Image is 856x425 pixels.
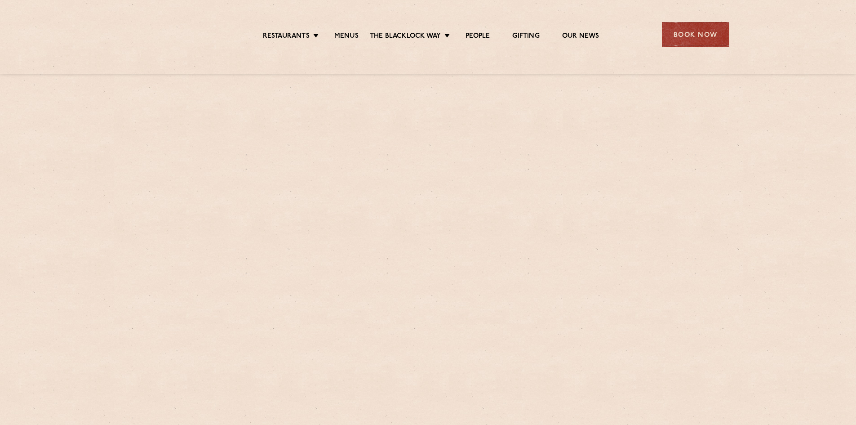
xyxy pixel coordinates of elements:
a: The Blacklock Way [370,32,441,42]
a: Our News [562,32,599,42]
a: Menus [334,32,359,42]
a: People [466,32,490,42]
img: svg%3E [127,9,205,60]
div: Book Now [662,22,729,47]
a: Restaurants [263,32,310,42]
a: Gifting [512,32,539,42]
